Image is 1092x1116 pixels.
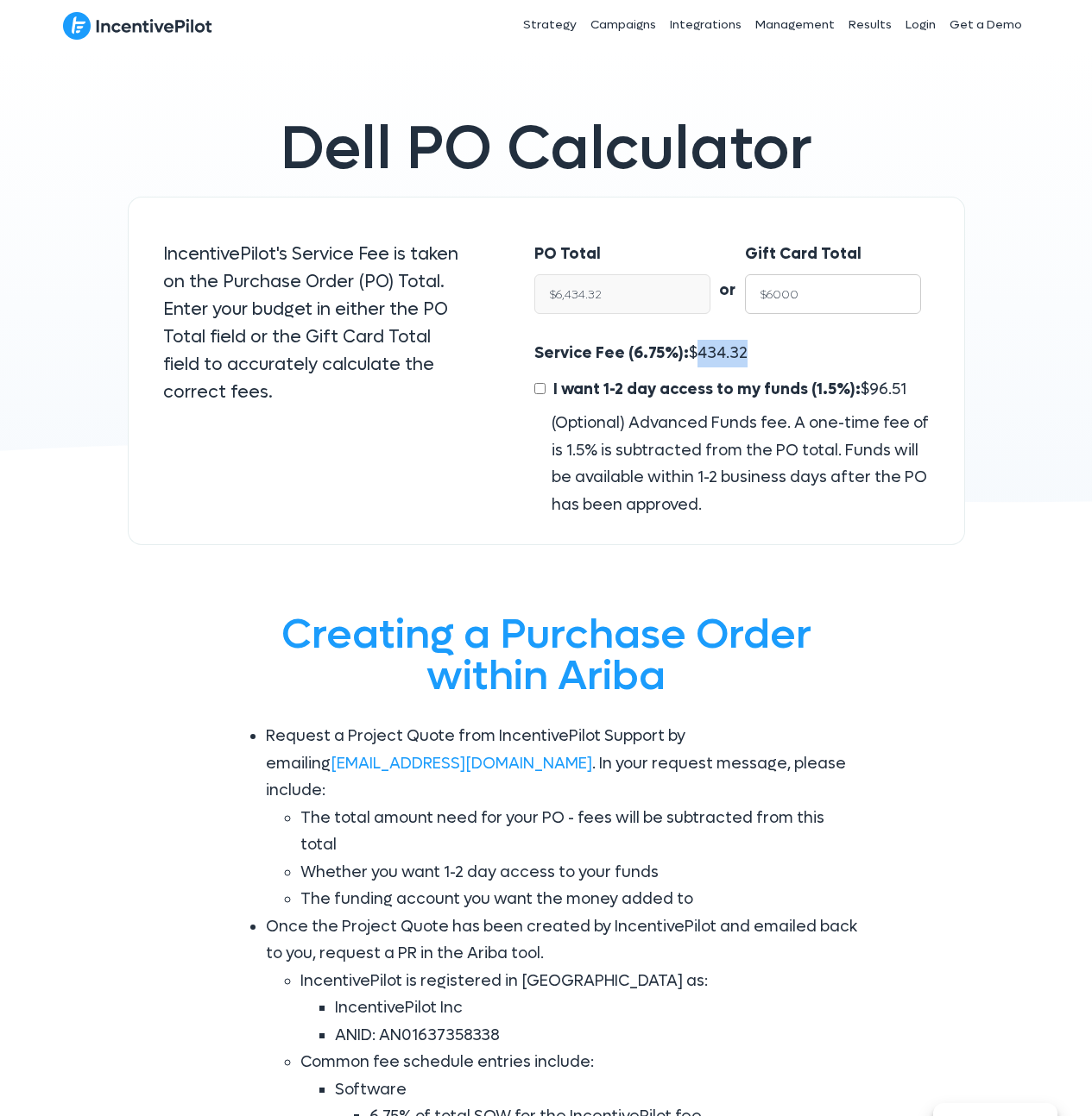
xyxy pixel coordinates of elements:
p: IncentivePilot's Service Fee is taken on the Purchase Order (PO) Total. Enter your budget in eith... [163,241,466,406]
span: $ [549,379,906,399]
img: IncentivePilot [63,11,212,41]
li: Whether you want 1-2 day access to your funds [300,859,862,887]
a: Campaigns [584,3,663,47]
a: Management [748,3,842,47]
a: [EMAIL_ADDRESS][DOMAIN_NAME] [331,754,592,774]
li: The funding account you want the money added to [300,886,862,913]
span: Service Fee (6.75%): [534,343,689,363]
a: Login [899,3,943,47]
a: Get a Demo [943,3,1029,47]
div: (Optional) Advanced Funds fee. A one-time fee of is 1.5% is subtracted from the PO total. Funds w... [534,410,929,518]
li: The total amount need for your PO - fees will be subtracted from this total [300,805,862,859]
li: Request a Project Quote from IncentivePilot Support by emailing . In your request message, please... [266,723,862,913]
span: Creating a Purchase Order within Ariba [281,607,811,703]
div: $ [534,340,929,518]
label: PO Total [534,241,601,268]
span: 96.51 [869,379,906,399]
li: IncentivePilot Inc [335,994,862,1022]
input: I want 1-2 day access to my funds (1.5%):$96.51 [534,383,546,394]
nav: Header Menu [398,3,1030,47]
a: Strategy [516,3,584,47]
li: IncentivePilot is registered in [GEOGRAPHIC_DATA] as: [300,968,862,1050]
a: Results [842,3,899,47]
span: Dell PO Calculator [281,110,812,188]
label: Gift Card Total [745,241,862,268]
span: 434.32 [697,343,748,363]
div: or [710,241,745,304]
li: ANID: AN01637358338 [335,1022,862,1050]
span: I want 1-2 day access to my funds (1.5%): [553,379,861,399]
a: Integrations [663,3,748,47]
